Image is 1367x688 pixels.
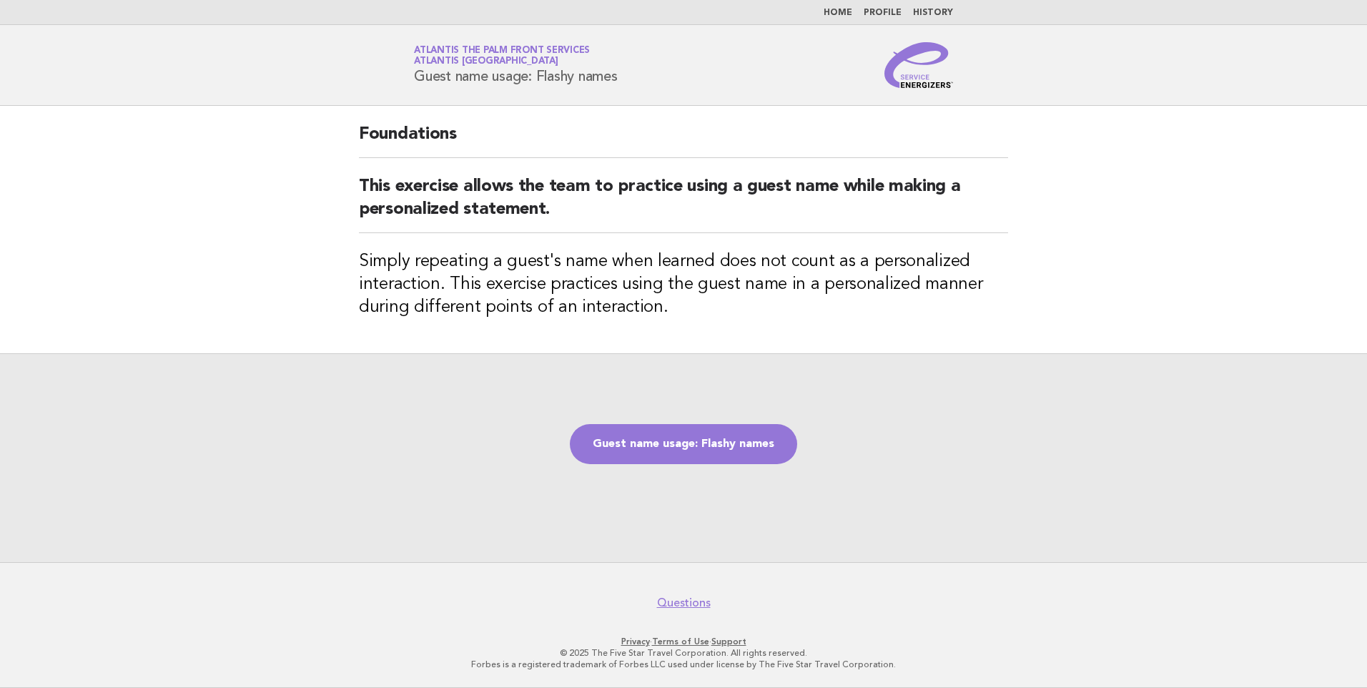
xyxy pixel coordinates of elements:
[359,123,1008,158] h2: Foundations
[913,9,953,17] a: History
[359,175,1008,233] h2: This exercise allows the team to practice using a guest name while making a personalized statement.
[657,596,711,610] a: Questions
[246,659,1121,670] p: Forbes is a registered trademark of Forbes LLC used under license by The Five Star Travel Corpora...
[621,637,650,647] a: Privacy
[864,9,902,17] a: Profile
[884,42,953,88] img: Service Energizers
[570,424,797,464] a: Guest name usage: Flashy names
[824,9,852,17] a: Home
[652,637,709,647] a: Terms of Use
[246,647,1121,659] p: © 2025 The Five Star Travel Corporation. All rights reserved.
[414,46,618,84] h1: Guest name usage: Flashy names
[246,636,1121,647] p: · ·
[711,637,746,647] a: Support
[414,46,590,66] a: Atlantis The Palm Front ServicesAtlantis [GEOGRAPHIC_DATA]
[359,250,1008,319] h3: Simply repeating a guest's name when learned does not count as a personalized interaction. This e...
[414,57,558,67] span: Atlantis [GEOGRAPHIC_DATA]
